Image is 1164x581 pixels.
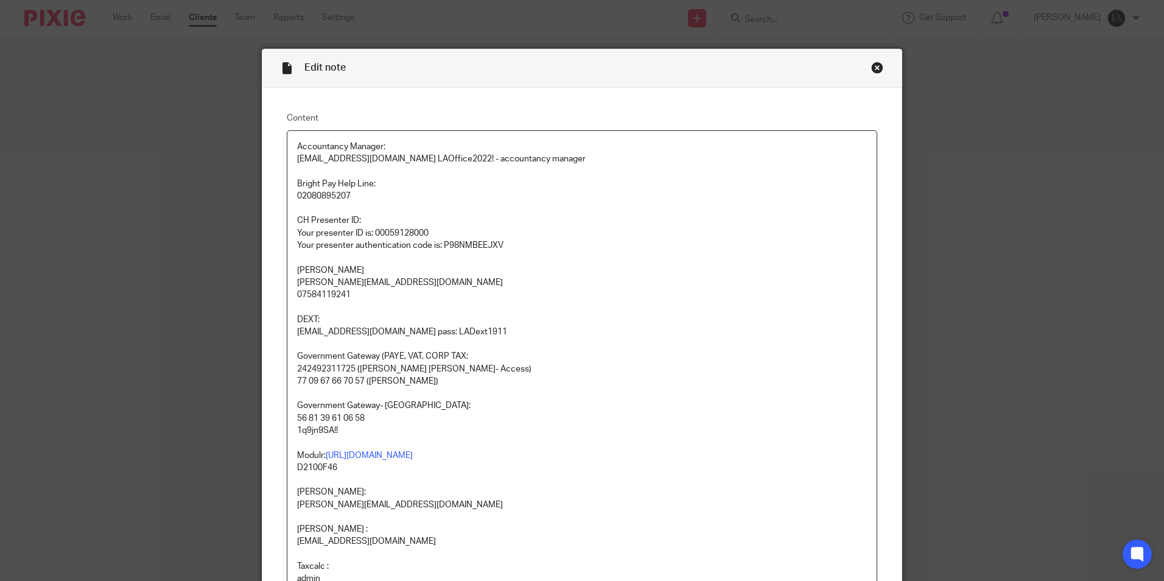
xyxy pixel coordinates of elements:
p: [PERSON_NAME][EMAIL_ADDRESS][DOMAIN_NAME] 07584119241 [297,276,867,301]
a: [URL][DOMAIN_NAME] [326,451,413,460]
p: 56 81 39 61 06 58 [297,412,867,424]
p: [PERSON_NAME][EMAIL_ADDRESS][DOMAIN_NAME] [297,499,867,511]
p: CH Presenter ID: [297,214,867,227]
p: Bright Pay Help Line: [297,178,867,190]
p: Accountancy Manager: [297,141,867,153]
p: D2100F46 [297,462,867,474]
p: [PERSON_NAME] : [297,523,867,535]
p: Taxcalc : [297,560,867,572]
span: Edit note [304,63,346,72]
label: Content [287,112,877,124]
p: Government Gateway (PAYE, VAT, CORP TAX: [297,350,867,362]
div: Close this dialog window [871,62,883,74]
p: Government Gateway- [GEOGRAPHIC_DATA]: [297,400,867,412]
p: [EMAIL_ADDRESS][DOMAIN_NAME] pass: LADext1911 [297,326,867,338]
p: Your presenter ID is: 00059128000 Your presenter authentication code is: P98NMBEEJXV [297,227,867,252]
p: 02080895207 [297,190,867,202]
p: [EMAIL_ADDRESS][DOMAIN_NAME] [297,535,867,548]
p: 1q9jn9SA!! [297,424,867,437]
p: [EMAIL_ADDRESS][DOMAIN_NAME] LAOffice2022! - accountancy manager [297,153,867,165]
p: 242492311725 ([PERSON_NAME] [PERSON_NAME]- Access) 77 09 67 66 70 57 ([PERSON_NAME]) [297,363,867,388]
p: [PERSON_NAME]: [297,486,867,498]
p: Modulr: [297,449,867,462]
p: DEXT: [297,314,867,326]
p: [PERSON_NAME] [297,264,867,276]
